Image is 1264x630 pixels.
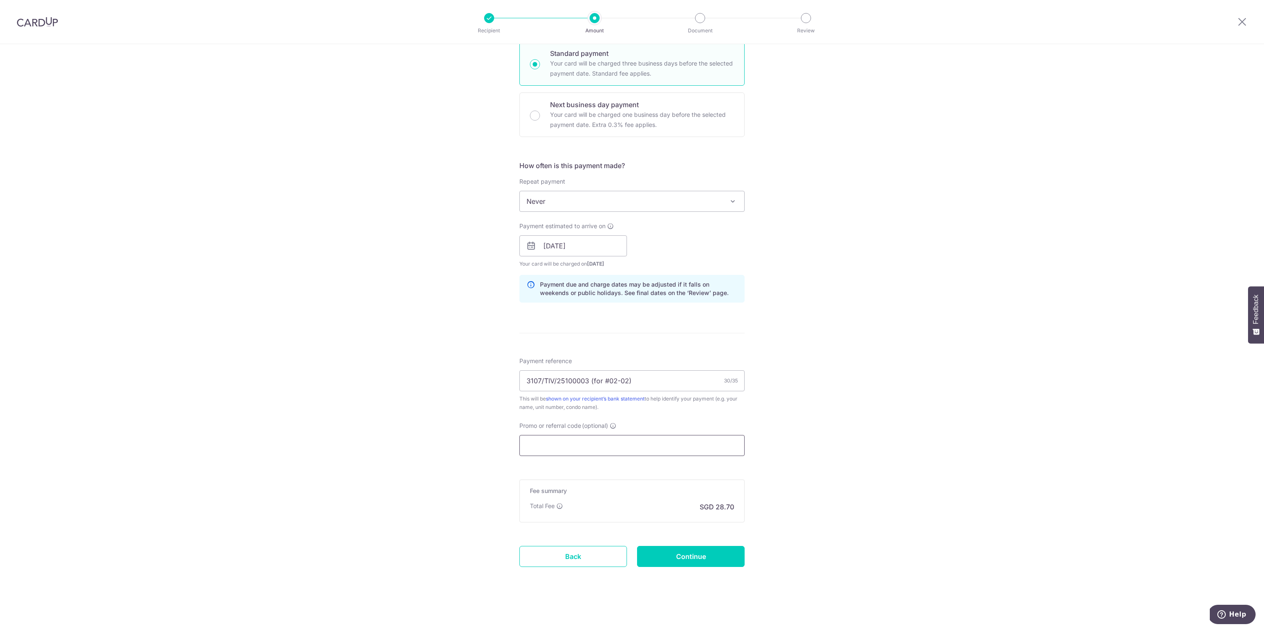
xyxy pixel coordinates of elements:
[519,177,565,186] label: Repeat payment
[530,487,734,495] h5: Fee summary
[724,377,738,385] div: 30/35
[582,422,608,430] span: (optional)
[530,502,555,510] p: Total Fee
[1210,605,1256,626] iframe: Opens a widget where you can find more information
[637,546,745,567] input: Continue
[519,422,581,430] span: Promo or referral code
[700,502,734,512] p: SGD 28.70
[669,26,731,35] p: Document
[519,546,627,567] a: Back
[775,26,837,35] p: Review
[550,110,734,130] p: Your card will be charged one business day before the selected payment date. Extra 0.3% fee applies.
[564,26,626,35] p: Amount
[519,260,627,268] span: Your card will be charged on
[1252,295,1260,324] span: Feedback
[519,235,627,256] input: DD / MM / YYYY
[519,222,606,230] span: Payment estimated to arrive on
[550,100,734,110] p: Next business day payment
[587,261,604,267] span: [DATE]
[519,191,745,212] span: Never
[520,191,744,211] span: Never
[540,280,737,297] p: Payment due and charge dates may be adjusted if it falls on weekends or public holidays. See fina...
[546,395,645,402] a: shown on your recipient’s bank statement
[519,357,572,365] span: Payment reference
[17,17,58,27] img: CardUp
[550,58,734,79] p: Your card will be charged three business days before the selected payment date. Standard fee appl...
[519,395,745,411] div: This will be to help identify your payment (e.g. your name, unit number, condo name).
[519,161,745,171] h5: How often is this payment made?
[550,48,734,58] p: Standard payment
[458,26,520,35] p: Recipient
[1248,286,1264,343] button: Feedback - Show survey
